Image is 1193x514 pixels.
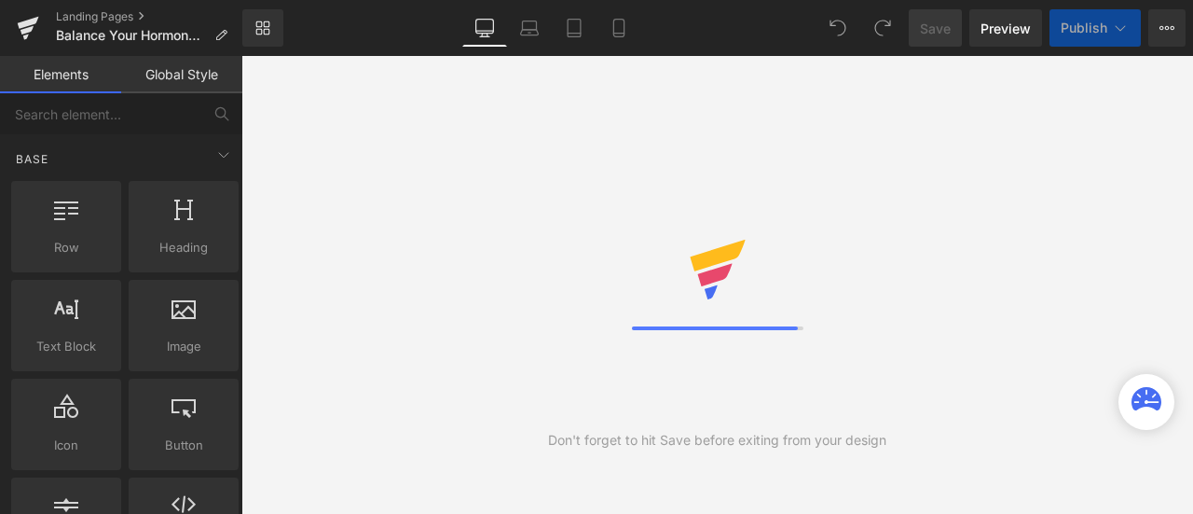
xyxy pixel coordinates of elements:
[1148,9,1186,47] button: More
[56,9,242,24] a: Landing Pages
[134,436,233,455] span: Button
[242,9,283,47] a: New Library
[134,238,233,257] span: Heading
[1049,9,1141,47] button: Publish
[819,9,857,47] button: Undo
[548,430,886,451] div: Don't forget to hit Save before exiting from your design
[969,9,1042,47] a: Preview
[1061,21,1107,35] span: Publish
[462,9,507,47] a: Desktop
[552,9,596,47] a: Tablet
[17,436,116,455] span: Icon
[17,238,116,257] span: Row
[864,9,901,47] button: Redo
[596,9,641,47] a: Mobile
[56,28,207,43] span: Balance Your Hormones Deal
[980,19,1031,38] span: Preview
[507,9,552,47] a: Laptop
[14,150,50,168] span: Base
[121,56,242,93] a: Global Style
[134,337,233,356] span: Image
[920,19,951,38] span: Save
[17,337,116,356] span: Text Block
